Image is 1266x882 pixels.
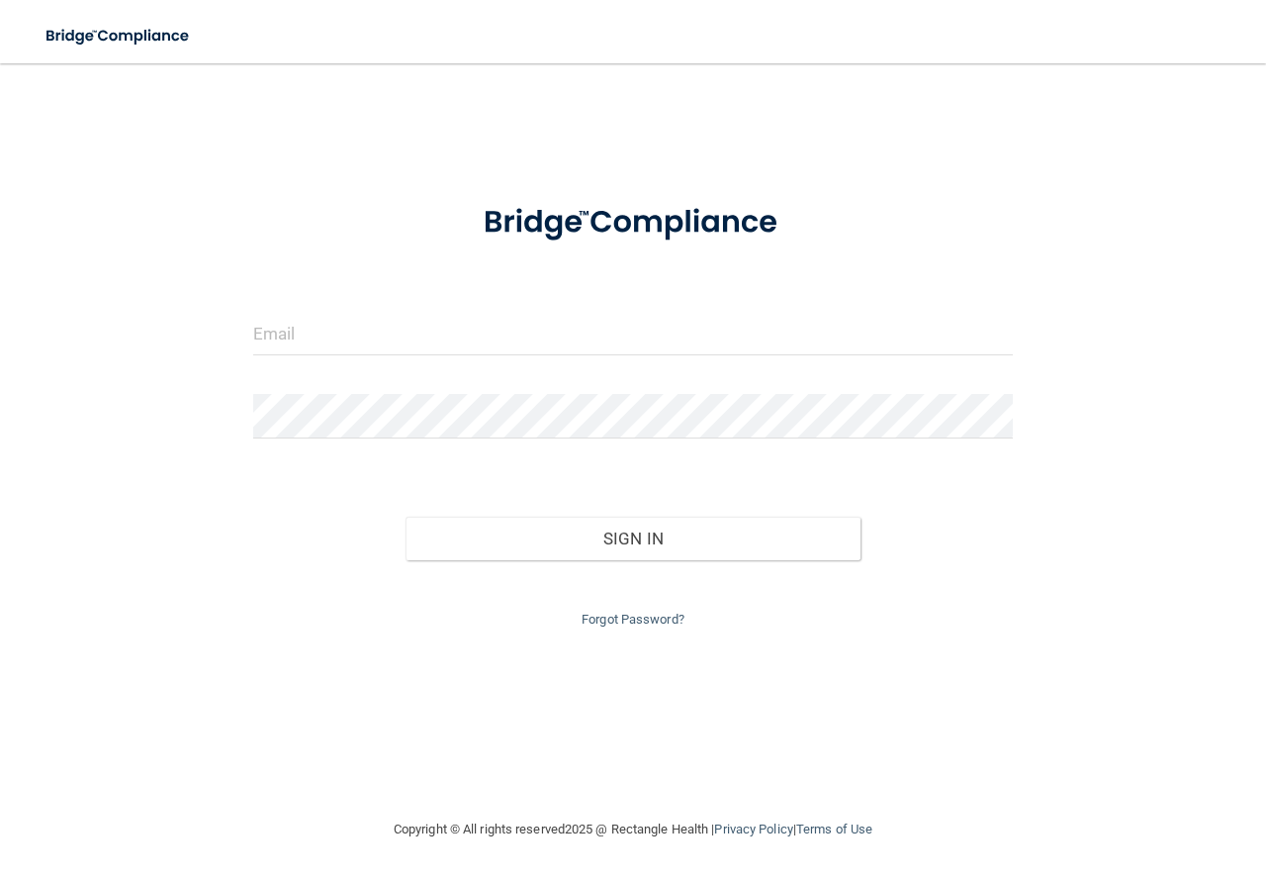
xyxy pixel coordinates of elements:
[582,612,684,627] a: Forgot Password?
[714,822,792,836] a: Privacy Policy
[451,182,816,263] img: bridge_compliance_login_screen.278c3ca4.svg
[253,311,1013,355] input: Email
[796,822,872,836] a: Terms of Use
[406,517,861,560] button: Sign In
[272,798,994,861] div: Copyright © All rights reserved 2025 @ Rectangle Health | |
[30,16,208,56] img: bridge_compliance_login_screen.278c3ca4.svg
